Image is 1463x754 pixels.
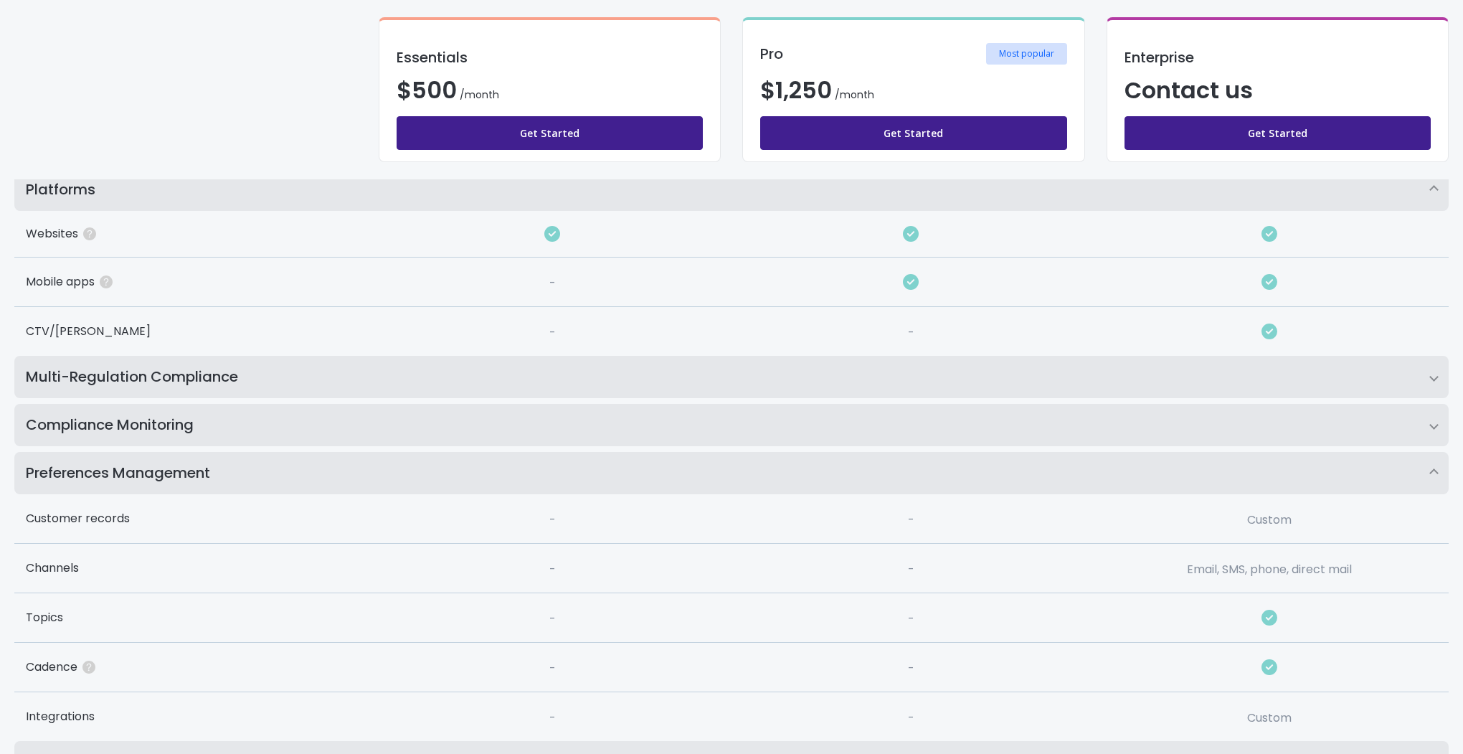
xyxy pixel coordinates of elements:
h3: Pro [760,47,783,61]
span: $ [760,74,832,106]
div: Websites [14,211,373,258]
h3: Essentials [397,50,704,65]
div: Mobile apps [14,258,373,307]
div: - [908,660,914,677]
span: 500 [412,74,457,106]
div: - [549,512,556,529]
div: - [549,710,556,727]
div: CTV/[PERSON_NAME] [14,307,373,356]
div: - [908,611,914,628]
a: Get Started [1125,116,1431,150]
div: Custom [1247,512,1292,529]
div: - [549,660,556,677]
summary: Preferences Management [14,452,1449,494]
div: - [908,512,914,529]
span: /month [460,88,499,102]
summary: Platforms [14,169,1449,211]
summary: Multi-Regulation Compliance [14,356,1449,398]
div: Topics [14,593,373,643]
div: - [908,710,914,727]
span: 1,250 [775,74,832,106]
div: Channels [14,544,373,593]
h3: Enterprise [1125,50,1431,65]
div: Email, SMS, phone, direct mail [1187,561,1352,578]
a: Get Started [760,116,1067,150]
div: Customer records [14,494,373,544]
span: Contact us [1125,74,1253,106]
div: - [549,611,556,628]
span: /month [835,88,874,102]
div: - [549,275,556,292]
span: Most popular [986,43,1067,65]
summary: Compliance Monitoring [14,404,1449,446]
div: - [908,561,914,578]
span: $ [397,74,457,106]
div: - [908,324,914,341]
a: Get Started [397,116,704,150]
div: Custom [1247,710,1292,727]
div: Integrations [14,692,373,741]
div: Cadence [14,643,373,692]
div: - [549,561,556,578]
div: - [549,324,556,341]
